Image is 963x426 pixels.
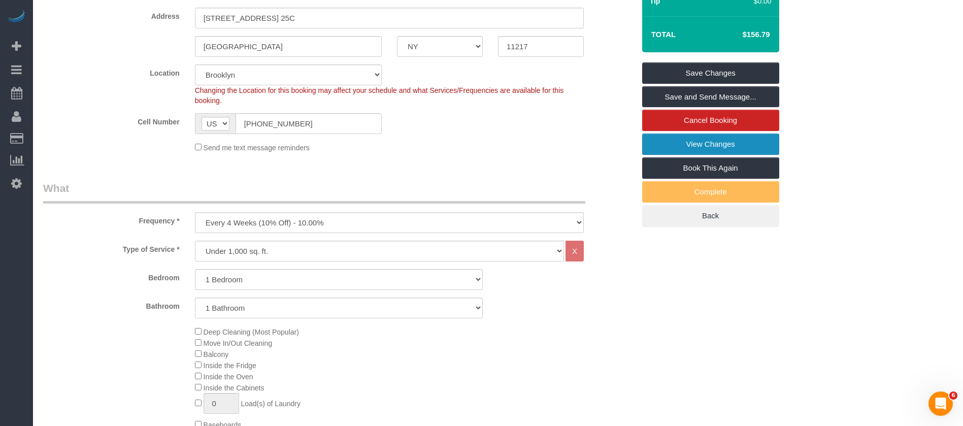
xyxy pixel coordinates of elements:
input: Zip Code [498,36,584,57]
span: Move In/Out Cleaning [204,339,272,347]
label: Frequency * [36,212,187,226]
a: Save and Send Message... [642,86,779,108]
a: Save Changes [642,62,779,84]
span: Changing the Location for this booking may affect your schedule and what Services/Frequencies are... [195,86,564,105]
iframe: Intercom live chat [928,391,953,416]
label: Bathroom [36,298,187,311]
h4: $156.79 [712,30,770,39]
a: Back [642,205,779,226]
span: Inside the Oven [204,373,253,381]
legend: What [43,181,585,204]
span: Inside the Cabinets [204,384,264,392]
span: Load(s) of Laundry [241,400,301,408]
label: Cell Number [36,113,187,127]
input: Cell Number [236,113,382,134]
span: Deep Cleaning (Most Popular) [204,328,299,336]
label: Location [36,64,187,78]
span: Balcony [204,350,229,358]
label: Bedroom [36,269,187,283]
img: Automaid Logo [6,10,26,24]
a: Cancel Booking [642,110,779,131]
span: Send me text message reminders [204,144,310,152]
a: Book This Again [642,157,779,179]
strong: Total [651,30,676,39]
span: Inside the Fridge [204,362,256,370]
input: City [195,36,382,57]
label: Address [36,8,187,21]
a: View Changes [642,134,779,155]
label: Type of Service * [36,241,187,254]
span: 6 [949,391,957,400]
